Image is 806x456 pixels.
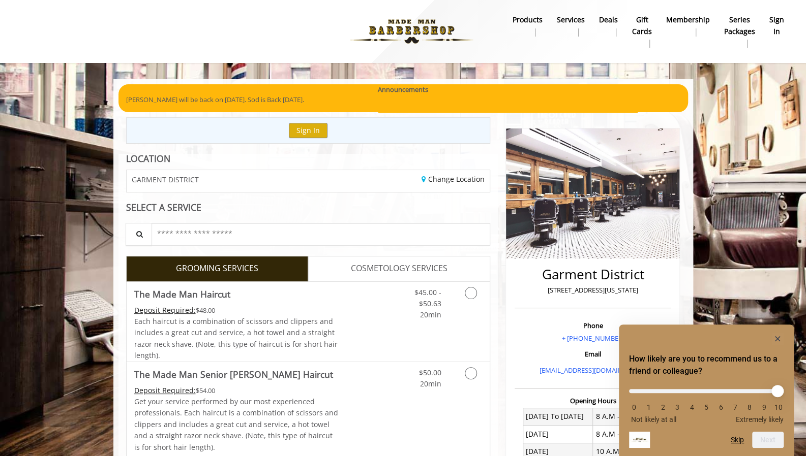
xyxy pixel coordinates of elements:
p: [PERSON_NAME] will be back on [DATE]. Sod is Back [DATE]. [126,94,680,105]
td: [DATE] [523,426,593,443]
a: Productsproducts [505,13,550,39]
a: Change Location [422,174,485,184]
li: 4 [687,403,697,411]
a: [EMAIL_ADDRESS][DOMAIN_NAME] [539,366,646,375]
b: The Made Man Senior [PERSON_NAME] Haircut [134,367,333,381]
h3: Email [517,350,668,357]
span: This service needs some Advance to be paid before we block your appointment [134,385,196,395]
b: Services [557,14,585,25]
b: products [513,14,543,25]
p: [STREET_ADDRESS][US_STATE] [517,285,668,296]
div: $54.00 [134,385,339,396]
li: 5 [701,403,711,411]
a: Gift cardsgift cards [625,13,659,50]
button: Hide survey [771,333,784,345]
a: MembershipMembership [659,13,717,39]
div: $48.00 [134,305,339,316]
a: Series packagesSeries packages [717,13,762,50]
span: Extremely likely [736,415,784,424]
span: 20min [420,379,441,388]
span: 20min [420,310,441,319]
span: Not likely at all [631,415,676,424]
div: How likely are you to recommend us to a friend or colleague? Select an option from 0 to 10, with ... [629,333,784,448]
span: GARMENT DISTRICT [132,176,199,183]
li: 1 [643,403,653,411]
li: 8 [744,403,755,411]
span: COSMETOLOGY SERVICES [351,262,447,275]
li: 9 [759,403,769,411]
span: This service needs some Advance to be paid before we block your appointment [134,305,196,315]
b: The Made Man Haircut [134,287,230,301]
a: DealsDeals [592,13,625,39]
h2: Garment District [517,267,668,282]
li: 3 [672,403,682,411]
img: Made Man Barbershop logo [342,4,482,59]
button: Next question [752,432,784,448]
span: GROOMING SERVICES [176,262,258,275]
b: Announcements [378,84,428,95]
button: Service Search [126,223,152,246]
td: [DATE] To [DATE] [523,408,593,425]
b: sign in [769,14,784,37]
a: + [PHONE_NUMBER] [561,334,624,343]
a: sign insign in [762,13,791,39]
td: 8 A.M - 8 P.M [593,408,663,425]
span: $50.00 [419,368,441,377]
b: Series packages [724,14,755,37]
button: Skip [731,436,744,444]
li: 10 [773,403,784,411]
td: 8 A.M - 7 P.M [593,426,663,443]
li: 0 [629,403,639,411]
div: How likely are you to recommend us to a friend or colleague? Select an option from 0 to 10, with ... [629,381,784,424]
h2: How likely are you to recommend us to a friend or colleague? Select an option from 0 to 10, with ... [629,353,784,377]
span: Each haircut is a combination of scissors and clippers and includes a great cut and service, a ho... [134,316,338,360]
a: ServicesServices [550,13,592,39]
li: 6 [715,403,726,411]
b: gift cards [632,14,652,37]
b: Membership [666,14,710,25]
p: Get your service performed by our most experienced professionals. Each haircut is a combination o... [134,396,339,453]
div: SELECT A SERVICE [126,203,491,212]
button: Sign In [289,123,327,138]
li: 2 [658,403,668,411]
b: Deals [599,14,618,25]
h3: Opening Hours [515,397,671,404]
li: 7 [730,403,740,411]
span: $45.00 - $50.63 [414,287,441,308]
b: LOCATION [126,152,170,165]
h3: Phone [517,322,668,329]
